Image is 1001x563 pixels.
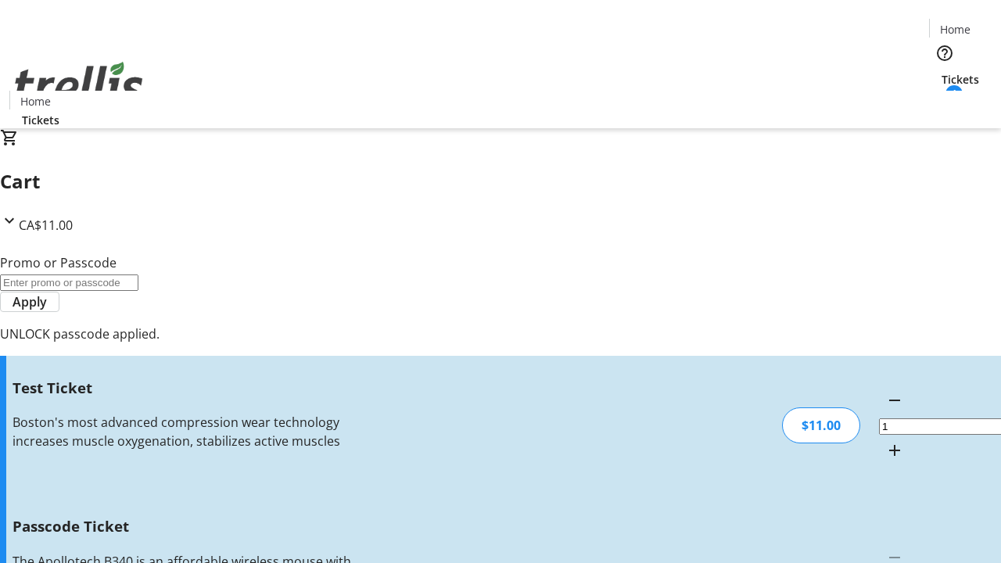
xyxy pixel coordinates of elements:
a: Home [10,93,60,109]
span: Home [940,21,971,38]
span: Tickets [942,71,979,88]
h3: Test Ticket [13,377,354,399]
span: CA$11.00 [19,217,73,234]
img: Orient E2E Organization FpTSwFFZlG's Logo [9,45,149,123]
button: Help [929,38,960,69]
span: Home [20,93,51,109]
button: Decrement by one [879,385,910,416]
h3: Passcode Ticket [13,515,354,537]
button: Cart [929,88,960,119]
a: Home [930,21,980,38]
span: Apply [13,292,47,311]
span: Tickets [22,112,59,128]
a: Tickets [9,112,72,128]
button: Increment by one [879,435,910,466]
div: $11.00 [782,407,860,443]
div: Boston's most advanced compression wear technology increases muscle oxygenation, stabilizes activ... [13,413,354,450]
a: Tickets [929,71,992,88]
